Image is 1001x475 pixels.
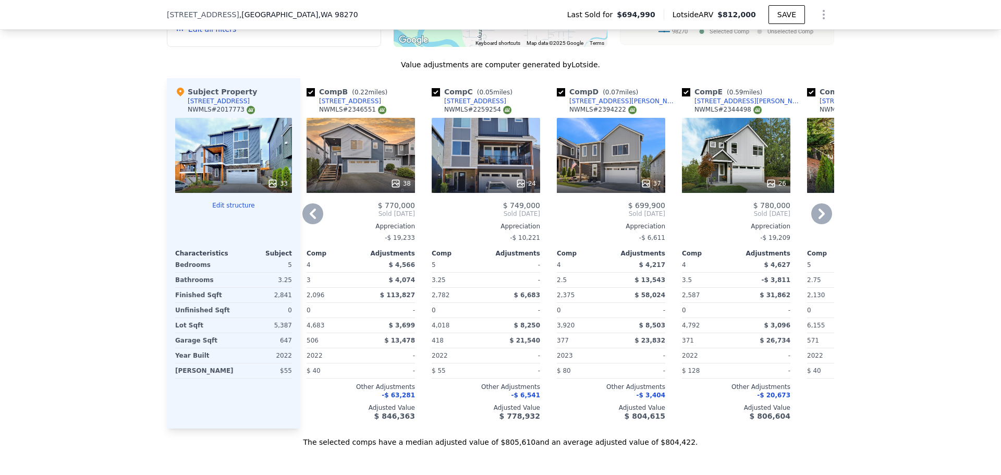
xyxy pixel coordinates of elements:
span: $ 3,096 [764,322,790,329]
text: Selected Comp [710,28,749,35]
span: $ 846,363 [374,412,415,420]
span: 0.05 [479,89,493,96]
span: Map data ©2025 Google [527,40,583,46]
span: 4,683 [307,322,324,329]
span: $ 4,217 [639,261,665,269]
div: NWMLS # 2300809 [820,105,887,114]
div: Adjustments [361,249,415,258]
div: Garage Sqft [175,333,231,348]
div: - [738,363,790,378]
span: Sold [DATE] [307,210,415,218]
button: Edit structure [175,201,292,210]
div: 5,387 [236,318,292,333]
div: [STREET_ADDRESS] [188,97,250,105]
span: $694,990 [617,9,655,20]
span: $ 8,503 [639,322,665,329]
span: 377 [557,337,569,344]
div: - [488,303,540,318]
div: Finished Sqft [175,288,231,302]
span: 0.07 [605,89,619,96]
span: 3,920 [557,322,575,329]
div: Year Built [175,348,231,363]
a: Terms (opens in new tab) [590,40,604,46]
div: Comp [557,249,611,258]
span: Sold [DATE] [682,210,790,218]
div: 38 [390,178,411,189]
div: NWMLS # 2344498 [694,105,762,114]
div: NWMLS # 2346551 [319,105,386,114]
div: Comp D [557,87,642,97]
span: 0 [807,307,811,314]
div: [STREET_ADDRESS] [319,97,381,105]
span: 2,587 [682,291,700,299]
div: Other Adjustments [682,383,790,391]
div: Other Adjustments [307,383,415,391]
a: [STREET_ADDRESS][PERSON_NAME] [557,97,678,105]
div: 24 [516,178,536,189]
img: Google [396,33,431,47]
div: [STREET_ADDRESS][PERSON_NAME] [694,97,803,105]
span: $ 58,024 [634,291,665,299]
span: 0.59 [729,89,743,96]
div: Other Adjustments [557,383,665,391]
a: [STREET_ADDRESS] [807,97,882,105]
div: Bathrooms [175,273,231,287]
span: 2,130 [807,291,825,299]
span: ( miles) [599,89,642,96]
span: 0 [307,307,311,314]
span: $ 26,734 [760,337,790,344]
div: Adjusted Value [432,404,540,412]
span: 5 [807,261,811,269]
div: - [613,348,665,363]
div: Lot Sqft [175,318,231,333]
img: NWMLS Logo [378,106,386,114]
span: Sold [DATE] [432,210,540,218]
span: $ 780,000 [753,201,790,210]
a: Open this area in Google Maps (opens a new window) [396,33,431,47]
div: 2.75 [807,273,859,287]
span: $812,000 [717,10,756,19]
div: Unfinished Sqft [175,303,231,318]
span: $ 128 [682,367,700,374]
span: 418 [432,337,444,344]
div: - [488,258,540,272]
span: 506 [307,337,319,344]
div: Appreciation [682,222,790,230]
div: Adjustments [736,249,790,258]
div: Subject [234,249,292,258]
span: 6,155 [807,322,825,329]
span: -$ 19,209 [760,234,790,241]
span: $ 770,000 [378,201,415,210]
div: 26 [766,178,786,189]
div: - [488,348,540,363]
div: Adjusted Value [682,404,790,412]
span: $ 80 [557,367,571,374]
span: , [GEOGRAPHIC_DATA] [239,9,358,20]
div: Characteristics [175,249,234,258]
div: Adjusted Value [557,404,665,412]
div: Comp [307,249,361,258]
span: $ 4,627 [764,261,790,269]
span: -$ 6,541 [511,392,540,399]
span: 571 [807,337,819,344]
div: Other Adjustments [432,383,540,391]
span: 4,792 [682,322,700,329]
span: 2,375 [557,291,575,299]
div: Bedrooms [175,258,231,272]
span: -$ 6,611 [639,234,665,241]
span: -$ 3,811 [762,276,790,284]
span: -$ 3,404 [637,392,665,399]
text: Unselected Comp [767,28,813,35]
span: 4 [557,261,561,269]
button: Keyboard shortcuts [475,40,520,47]
div: Other Adjustments [807,383,915,391]
span: $ 113,827 [380,291,415,299]
div: Comp C [432,87,517,97]
span: , WA 98270 [318,10,358,19]
span: 4,018 [432,322,449,329]
span: $ 13,543 [634,276,665,284]
span: 5 [432,261,436,269]
div: [STREET_ADDRESS][PERSON_NAME] [569,97,678,105]
div: 5 [236,258,292,272]
span: $ 23,832 [634,337,665,344]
